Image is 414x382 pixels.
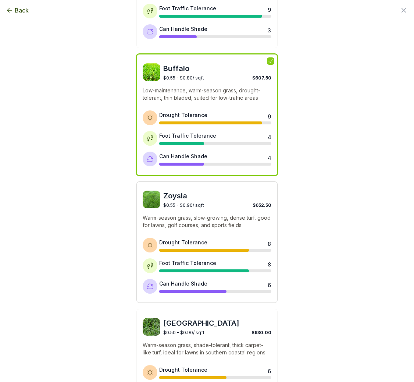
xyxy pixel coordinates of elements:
div: 6 [268,367,271,373]
img: Shade tolerance icon [146,28,154,35]
div: 8 [268,261,271,266]
div: Can Handle Shade [159,152,207,160]
button: Back [6,6,29,15]
span: $0.55 - $0.80 / sqft [163,75,204,81]
div: Drought Tolerance [159,366,207,374]
img: Buffalo sod image [143,63,160,81]
span: $0.50 - $0.90 / sqft [163,330,204,335]
img: Drought tolerance icon [146,114,154,121]
div: 4 [268,154,271,160]
div: 8 [268,240,271,246]
img: Shade tolerance icon [146,155,154,163]
p: Warm-season grass, shade-tolerant, thick carpet-like turf, ideal for lawns in southern coastal re... [143,342,271,356]
div: 9 [268,113,271,119]
div: 3 [268,26,271,32]
span: [GEOGRAPHIC_DATA] [163,318,271,328]
p: Warm-season grass, slow-growing, dense turf, good for lawns, golf courses, and sports fields [143,214,271,229]
p: Low-maintenance, warm-season grass, drought-tolerant, thin bladed, suited for low-traffic areas [143,87,271,102]
div: 4 [268,133,271,139]
div: Foot Traffic Tolerance [159,132,216,139]
span: $652.50 [253,202,271,208]
span: Zoysia [163,191,271,201]
span: Back [15,6,29,15]
img: Drought tolerance icon [146,369,154,376]
span: $630.00 [251,330,271,335]
div: Drought Tolerance [159,111,207,119]
span: $0.55 - $0.90 / sqft [163,202,204,208]
img: Foot traffic tolerance icon [146,135,154,142]
img: Shade tolerance icon [146,283,154,290]
div: Can Handle Shade [159,25,207,33]
div: 6 [268,281,271,287]
div: Can Handle Shade [159,280,207,287]
img: Zoysia sod image [143,191,160,208]
span: Buffalo [163,63,271,74]
div: Foot Traffic Tolerance [159,259,216,267]
img: Drought tolerance icon [146,241,154,249]
img: St. Augustine sod image [143,318,160,336]
img: Foot traffic tolerance icon [146,262,154,269]
span: $607.50 [252,75,271,81]
div: Drought Tolerance [159,238,207,246]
